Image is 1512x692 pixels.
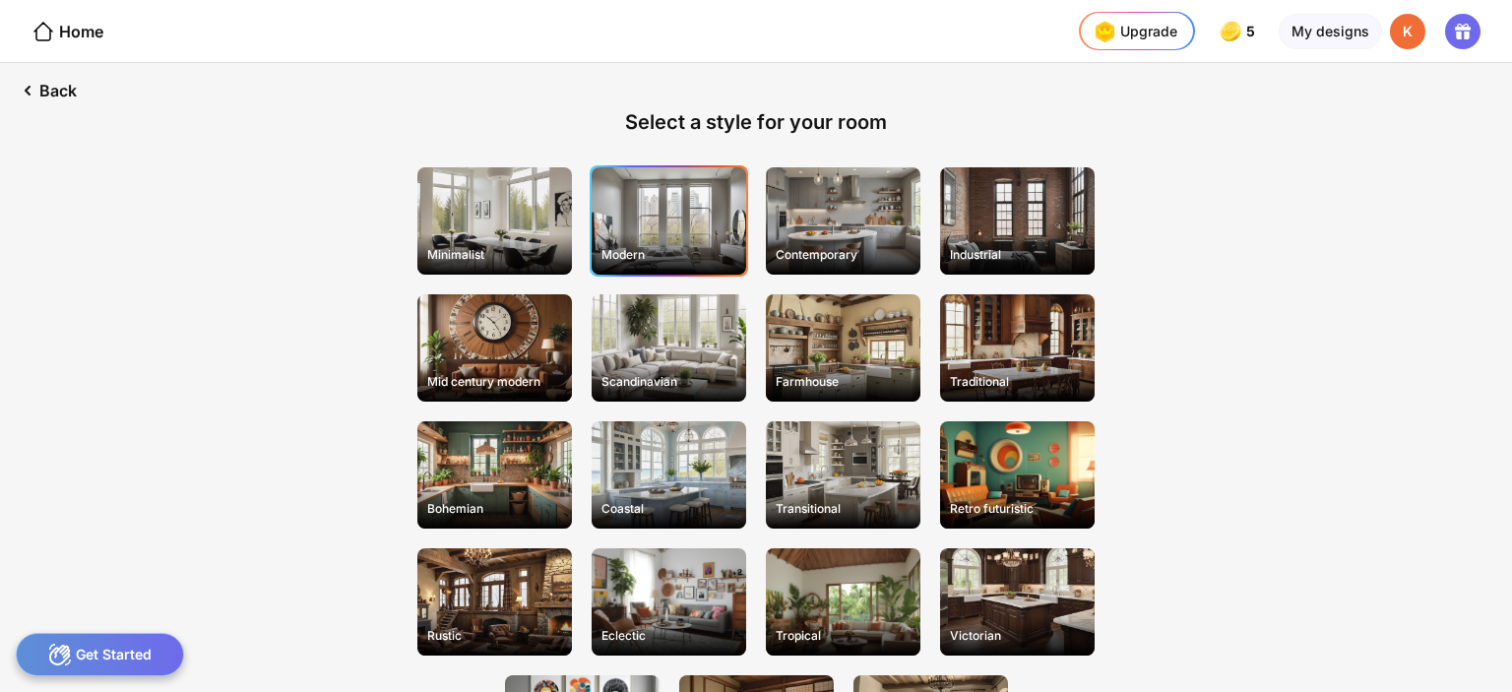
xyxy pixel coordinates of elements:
div: Select a style for your room [625,110,887,134]
img: upgrade-nav-btn-icon.gif [1089,16,1120,47]
div: Bohemian [419,493,570,524]
div: Transitional [768,493,918,524]
div: Eclectic [594,620,744,651]
div: Coastal [594,493,744,524]
div: Retro futuristic [942,493,1093,524]
div: Tropical [768,620,918,651]
div: K [1390,14,1425,49]
span: 5 [1246,24,1259,39]
div: Contemporary [768,239,918,270]
div: Upgrade [1089,16,1177,47]
div: Mid century modern [419,366,570,397]
div: Scandinavian [594,366,744,397]
div: Modern [594,239,744,270]
div: Industrial [942,239,1093,270]
div: My designs [1279,14,1382,49]
div: Minimalist [419,239,570,270]
div: Traditional [942,366,1093,397]
div: Rustic [419,620,570,651]
div: Victorian [942,620,1093,651]
div: Home [31,20,103,43]
div: Farmhouse [768,366,918,397]
div: Get Started [16,633,184,676]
